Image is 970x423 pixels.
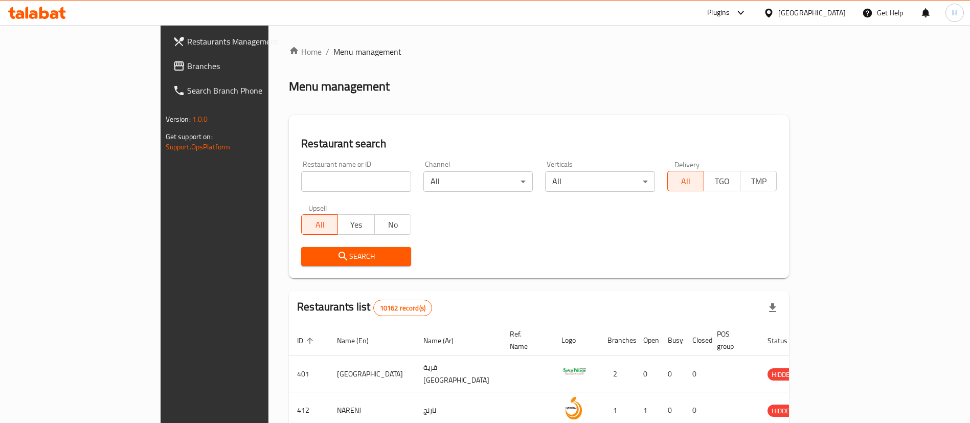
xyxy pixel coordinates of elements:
[768,369,798,381] span: HIDDEN
[704,171,740,191] button: TGO
[297,299,432,316] h2: Restaurants list
[768,405,798,417] span: HIDDEN
[740,171,777,191] button: TMP
[510,328,541,352] span: Ref. Name
[166,140,231,153] a: Support.OpsPlatform
[373,300,432,316] div: Total records count
[326,46,329,58] li: /
[329,356,415,392] td: [GEOGRAPHIC_DATA]
[707,7,730,19] div: Plugins
[374,214,411,235] button: No
[952,7,957,18] span: H
[333,46,401,58] span: Menu management
[768,335,801,347] span: Status
[599,325,635,356] th: Branches
[165,78,323,103] a: Search Branch Phone
[306,217,334,232] span: All
[708,174,736,189] span: TGO
[760,296,785,320] div: Export file
[187,84,314,97] span: Search Branch Phone
[301,171,411,192] input: Search for restaurant name or ID..
[635,325,660,356] th: Open
[301,247,411,266] button: Search
[423,171,533,192] div: All
[684,356,709,392] td: 0
[309,250,403,263] span: Search
[297,335,317,347] span: ID
[599,356,635,392] td: 2
[289,46,789,58] nav: breadcrumb
[768,405,798,417] div: HIDDEN
[301,214,338,235] button: All
[561,359,587,385] img: Spicy Village
[166,113,191,126] span: Version:
[674,161,700,168] label: Delivery
[667,171,704,191] button: All
[635,356,660,392] td: 0
[165,29,323,54] a: Restaurants Management
[337,214,374,235] button: Yes
[187,60,314,72] span: Branches
[342,217,370,232] span: Yes
[165,54,323,78] a: Branches
[379,217,407,232] span: No
[684,325,709,356] th: Closed
[289,78,390,95] h2: Menu management
[166,130,213,143] span: Get support on:
[308,204,327,211] label: Upsell
[553,325,599,356] th: Logo
[660,356,684,392] td: 0
[301,136,777,151] h2: Restaurant search
[717,328,747,352] span: POS group
[672,174,700,189] span: All
[374,303,432,313] span: 10162 record(s)
[778,7,846,18] div: [GEOGRAPHIC_DATA]
[768,368,798,381] div: HIDDEN
[660,325,684,356] th: Busy
[423,335,467,347] span: Name (Ar)
[545,171,655,192] div: All
[192,113,208,126] span: 1.0.0
[337,335,382,347] span: Name (En)
[561,395,587,421] img: NARENJ
[745,174,773,189] span: TMP
[187,35,314,48] span: Restaurants Management
[415,356,502,392] td: قرية [GEOGRAPHIC_DATA]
